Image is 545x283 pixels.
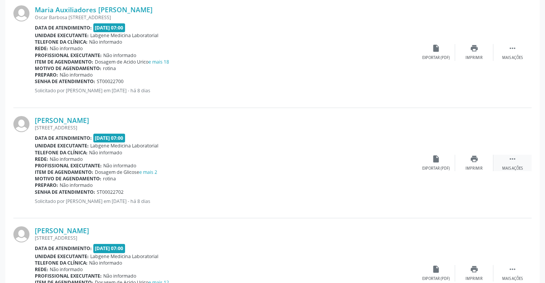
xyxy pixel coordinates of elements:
span: [DATE] 07:00 [93,244,125,253]
div: Imprimir [465,166,483,171]
b: Preparo: [35,72,58,78]
img: img [13,116,29,132]
b: Unidade executante: [35,142,89,149]
span: ST00022702 [97,189,124,195]
div: Mais ações [502,55,523,61]
i: insert_drive_file [432,44,440,52]
span: Não informado [50,266,83,273]
span: Não informado [50,156,83,162]
p: Solicitado por [PERSON_NAME] em [DATE] - há 8 dias [35,198,417,204]
b: Profissional executante: [35,273,102,279]
b: Rede: [35,156,48,162]
b: Telefone da clínica: [35,260,88,266]
b: Data de atendimento: [35,135,92,141]
span: Labgene Medicina Laboratorial [90,142,158,149]
div: Imprimir [465,276,483,281]
span: Labgene Medicina Laboratorial [90,253,158,260]
span: Não informado [103,52,136,59]
a: [PERSON_NAME] [35,116,89,124]
b: Rede: [35,266,48,273]
span: Dosagem de Acido Urico [95,59,169,65]
div: Mais ações [502,276,523,281]
i:  [508,265,517,273]
div: Mais ações [502,166,523,171]
span: ST00022700 [97,78,124,85]
b: Data de atendimento: [35,25,92,31]
span: Não informado [60,72,93,78]
a: e mais 18 [148,59,169,65]
div: Exportar (PDF) [422,55,450,61]
div: Exportar (PDF) [422,276,450,281]
b: Senha de atendimento: [35,189,95,195]
b: Telefone da clínica: [35,149,88,156]
i:  [508,155,517,163]
span: Não informado [89,39,122,45]
span: Não informado [103,273,136,279]
b: Item de agendamento: [35,169,93,175]
b: Preparo: [35,182,58,188]
span: Não informado [60,182,93,188]
span: Dosagem de Glicose [95,169,157,175]
span: Não informado [89,149,122,156]
i:  [508,44,517,52]
img: img [13,5,29,21]
span: rotina [103,175,116,182]
span: [DATE] 07:00 [93,23,125,32]
div: [STREET_ADDRESS] [35,235,417,241]
div: [STREET_ADDRESS] [35,124,417,131]
a: Maria Auxiliadores [PERSON_NAME] [35,5,153,14]
b: Telefone da clínica: [35,39,88,45]
span: [DATE] 07:00 [93,134,125,142]
span: rotina [103,65,116,72]
img: img [13,226,29,242]
b: Motivo de agendamento: [35,175,101,182]
span: Labgene Medicina Laboratorial [90,32,158,39]
a: e mais 2 [139,169,157,175]
div: Exportar (PDF) [422,166,450,171]
b: Senha de atendimento: [35,78,95,85]
b: Unidade executante: [35,32,89,39]
i: insert_drive_file [432,155,440,163]
b: Item de agendamento: [35,59,93,65]
div: Imprimir [465,55,483,61]
b: Rede: [35,45,48,52]
i: insert_drive_file [432,265,440,273]
a: [PERSON_NAME] [35,226,89,235]
b: Data de atendimento: [35,245,92,252]
b: Unidade executante: [35,253,89,260]
i: print [470,44,478,52]
i: print [470,265,478,273]
b: Profissional executante: [35,162,102,169]
b: Profissional executante: [35,52,102,59]
b: Motivo de agendamento: [35,65,101,72]
span: Não informado [50,45,83,52]
span: Não informado [103,162,136,169]
div: Oscar Barbosa [STREET_ADDRESS] [35,14,417,21]
span: Não informado [89,260,122,266]
p: Solicitado por [PERSON_NAME] em [DATE] - há 8 dias [35,87,417,94]
i: print [470,155,478,163]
